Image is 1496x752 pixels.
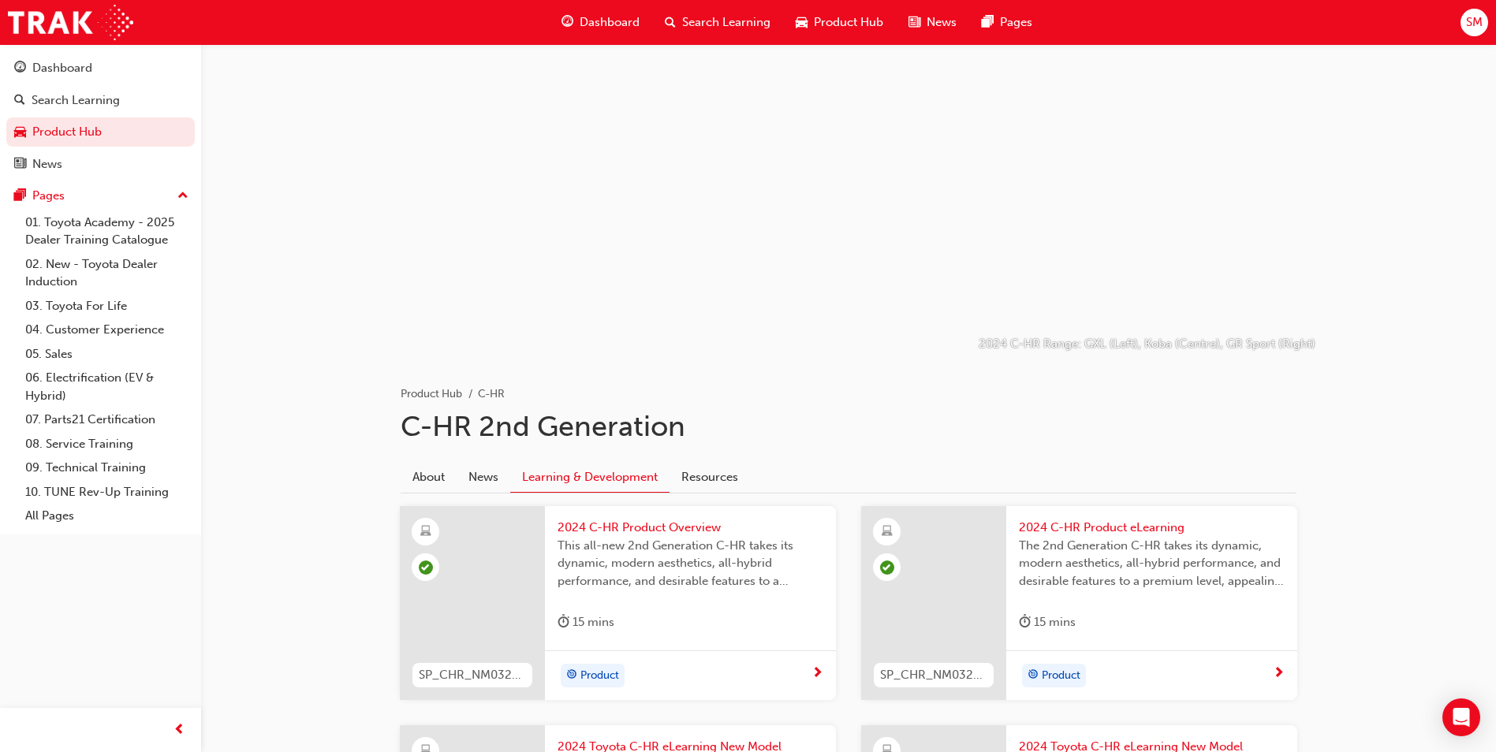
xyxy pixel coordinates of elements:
[14,61,26,76] span: guage-icon
[811,667,823,681] span: next-icon
[558,519,823,537] span: 2024 C-HR Product Overview
[1019,612,1031,632] span: duration-icon
[558,612,614,632] div: 15 mins
[580,13,640,32] span: Dashboard
[1000,13,1032,32] span: Pages
[558,537,823,590] span: This all-new 2nd Generation C-HR takes its dynamic, modern aesthetics, all-hybrid performance, an...
[19,318,195,342] a: 04. Customer Experience
[419,666,526,684] span: SP_CHR_NM0324_EL1
[896,6,969,39] a: news-iconNews
[14,125,26,140] span: car-icon
[814,13,883,32] span: Product Hub
[401,463,457,493] a: About
[982,13,994,32] span: pages-icon
[19,504,195,528] a: All Pages
[401,387,462,400] a: Product Hub
[6,181,195,210] button: Pages
[400,506,836,700] a: SP_CHR_NM0324_EL12024 C-HR Product OverviewThis all-new 2nd Generation C-HR takes its dynamic, mo...
[478,385,505,404] li: C-HR
[32,59,92,77] div: Dashboard
[927,13,957,32] span: News
[14,158,26,172] span: news-icon
[32,155,62,173] div: News
[566,665,577,686] span: target-icon
[882,522,893,542] span: learningResourceType_ELEARNING-icon
[1019,519,1285,537] span: 2024 C-HR Product eLearning
[1461,9,1488,36] button: SM
[173,720,185,740] span: prev-icon
[861,506,1297,700] a: SP_CHR_NM0324_EL22024 C-HR Product eLearningThe 2nd Generation C-HR takes its dynamic, modern aes...
[682,13,770,32] span: Search Learning
[580,667,619,685] span: Product
[880,666,987,684] span: SP_CHR_NM0324_EL2
[1442,698,1480,736] div: Open Intercom Messenger
[1019,537,1285,590] span: The 2nd Generation C-HR takes its dynamic, modern aesthetics, all-hybrid performance, and desirab...
[6,50,195,181] button: DashboardSearch LearningProduct HubNews
[6,54,195,83] a: Dashboard
[419,560,433,575] span: learningRecordVerb_PASS-icon
[19,366,195,408] a: 06. Electrification (EV & Hybrid)
[561,13,573,32] span: guage-icon
[14,189,26,203] span: pages-icon
[14,94,25,108] span: search-icon
[510,463,670,493] a: Learning & Development
[8,5,133,40] img: Trak
[558,612,569,632] span: duration-icon
[1042,667,1080,685] span: Product
[19,456,195,480] a: 09. Technical Training
[1466,13,1483,32] span: SM
[783,6,896,39] a: car-iconProduct Hub
[19,432,195,456] a: 08. Service Training
[6,86,195,115] a: Search Learning
[401,409,1296,444] h1: C-HR 2nd Generation
[19,294,195,318] a: 03. Toyota For Life
[549,6,652,39] a: guage-iconDashboard
[6,150,195,179] a: News
[19,210,195,252] a: 01. Toyota Academy - 2025 Dealer Training Catalogue
[19,252,195,294] a: 02. New - Toyota Dealer Induction
[670,463,750,493] a: Resources
[652,6,783,39] a: search-iconSearch Learning
[19,408,195,432] a: 07. Parts21 Certification
[796,13,808,32] span: car-icon
[1273,667,1285,681] span: next-icon
[908,13,920,32] span: news-icon
[979,335,1315,353] p: 2024 C-HR Range: GXL (Left), Koba (Centre), GR Sport (Right)
[880,560,894,575] span: learningRecordVerb_PASS-icon
[32,187,65,205] div: Pages
[665,13,676,32] span: search-icon
[19,342,195,367] a: 05. Sales
[457,463,510,493] a: News
[969,6,1045,39] a: pages-iconPages
[1019,612,1076,632] div: 15 mins
[420,522,431,542] span: learningResourceType_ELEARNING-icon
[19,480,195,504] a: 10. TUNE Rev-Up Training
[6,117,195,147] a: Product Hub
[1028,665,1039,686] span: target-icon
[177,186,188,207] span: up-icon
[32,91,120,110] div: Search Learning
